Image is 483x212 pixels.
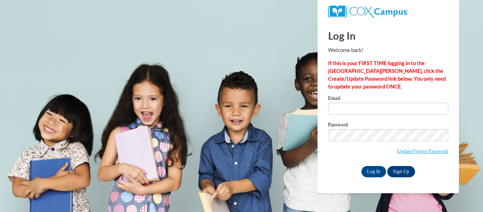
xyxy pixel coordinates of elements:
[328,5,407,18] img: COX Campus
[328,8,407,14] a: COX Campus
[328,28,448,43] h1: Log In
[328,46,448,54] p: Welcome back!
[397,148,448,154] a: Update/Forgot Password
[328,122,448,129] label: Password
[328,96,448,103] label: Email
[361,166,386,177] input: Log In
[328,60,446,90] strong: If this is your FIRST TIME logging in to the [GEOGRAPHIC_DATA][PERSON_NAME], click the Create/Upd...
[387,166,415,177] a: Sign Up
